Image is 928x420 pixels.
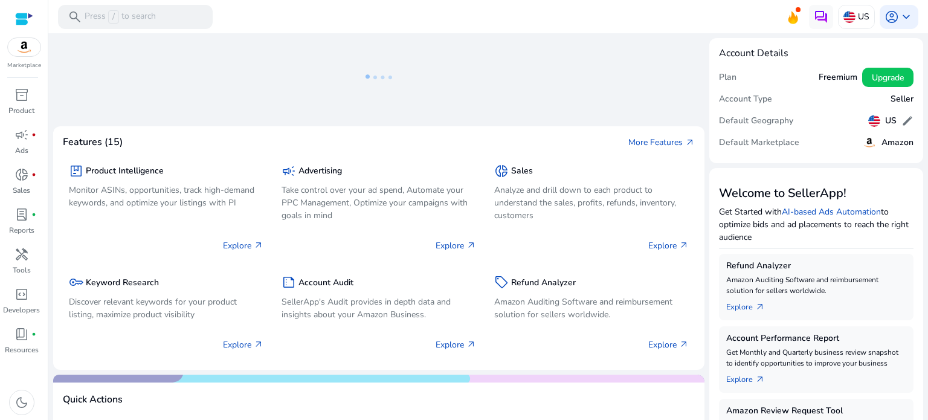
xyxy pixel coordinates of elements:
[298,166,342,176] h5: Advertising
[254,340,263,349] span: arrow_outward
[858,6,869,27] p: US
[628,136,695,149] a: More Featuresarrow_outward
[719,116,793,126] h5: Default Geography
[31,212,36,217] span: fiber_manual_record
[872,71,904,84] span: Upgrade
[69,296,263,321] p: Discover relevant keywords for your product listing, maximize product visibility
[13,265,31,276] p: Tools
[69,275,83,289] span: key
[685,138,695,147] span: arrow_outward
[436,239,476,252] p: Explore
[494,275,509,289] span: sell
[899,10,913,24] span: keyboard_arrow_down
[719,73,736,83] h5: Plan
[282,184,476,222] p: Take control over your ad spend, Automate your PPC Management, Optimize your campaigns with goals...
[282,296,476,321] p: SellerApp's Audit provides in depth data and insights about your Amazon Business.
[891,94,913,105] h5: Seller
[726,261,906,271] h5: Refund Analyzer
[31,132,36,137] span: fiber_manual_record
[69,164,83,178] span: package
[8,38,40,56] img: amazon.svg
[819,73,857,83] h5: Freemium
[726,369,775,386] a: Explorearrow_outward
[9,225,34,236] p: Reports
[884,10,899,24] span: account_circle
[436,338,476,351] p: Explore
[282,275,296,289] span: summarize
[511,166,533,176] h5: Sales
[7,61,41,70] p: Marketplace
[282,164,296,178] span: campaign
[719,48,788,59] h4: Account Details
[755,302,765,312] span: arrow_outward
[901,115,913,127] span: edit
[86,166,164,176] h5: Product Intelligence
[14,395,29,410] span: dark_mode
[868,115,880,127] img: us.svg
[86,278,159,288] h5: Keyword Research
[14,287,29,302] span: code_blocks
[466,241,476,250] span: arrow_outward
[726,406,906,416] h5: Amazon Review Request Tool
[14,128,29,142] span: campaign
[719,205,913,244] p: Get Started with to optimize bids and ad placements to reach the right audience
[719,138,799,148] h5: Default Marketplace
[782,206,881,218] a: AI-based Ads Automation
[494,164,509,178] span: donut_small
[719,94,772,105] h5: Account Type
[15,145,28,156] p: Ads
[862,68,913,87] button: Upgrade
[68,10,82,24] span: search
[885,116,897,126] h5: US
[298,278,353,288] h5: Account Audit
[69,184,263,209] p: Monitor ASINs, opportunities, track high-demand keywords, and optimize your listings with PI
[466,340,476,349] span: arrow_outward
[494,184,689,222] p: Analyze and drill down to each product to understand the sales, profits, refunds, inventory, cust...
[726,274,906,296] p: Amazon Auditing Software and reimbursement solution for sellers worldwide.
[843,11,855,23] img: us.svg
[223,338,263,351] p: Explore
[494,296,689,321] p: Amazon Auditing Software and reimbursement solution for sellers worldwide.
[14,327,29,341] span: book_4
[726,334,906,344] h5: Account Performance Report
[679,241,689,250] span: arrow_outward
[63,137,123,148] h4: Features (15)
[13,185,30,196] p: Sales
[3,305,40,315] p: Developers
[726,347,906,369] p: Get Monthly and Quarterly business review snapshot to identify opportunities to improve your busi...
[254,241,263,250] span: arrow_outward
[14,207,29,222] span: lab_profile
[862,135,877,150] img: amazon.svg
[719,186,913,201] h3: Welcome to SellerApp!
[31,172,36,177] span: fiber_manual_record
[648,338,689,351] p: Explore
[648,239,689,252] p: Explore
[5,344,39,355] p: Resources
[8,105,34,116] p: Product
[63,394,123,405] h4: Quick Actions
[108,10,119,24] span: /
[85,10,156,24] p: Press to search
[223,239,263,252] p: Explore
[14,247,29,262] span: handyman
[726,296,775,313] a: Explorearrow_outward
[755,375,765,384] span: arrow_outward
[14,88,29,102] span: inventory_2
[31,332,36,337] span: fiber_manual_record
[881,138,913,148] h5: Amazon
[14,167,29,182] span: donut_small
[679,340,689,349] span: arrow_outward
[511,278,576,288] h5: Refund Analyzer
